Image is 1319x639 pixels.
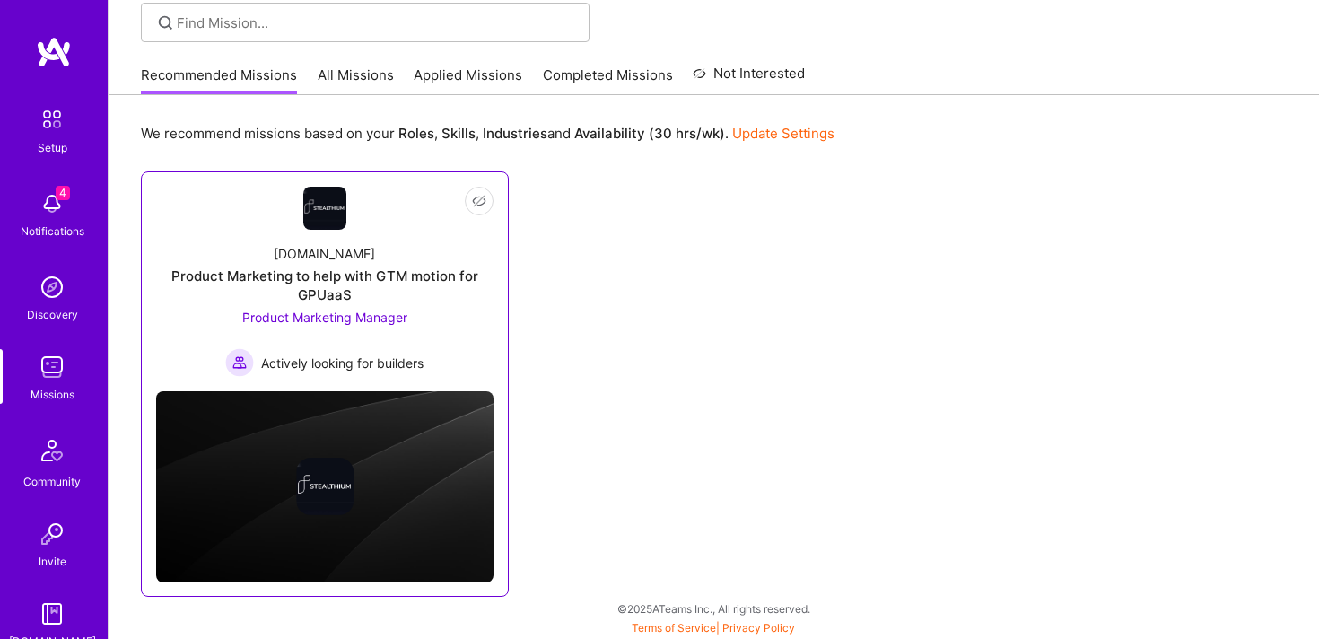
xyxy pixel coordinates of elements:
b: Availability (30 hrs/wk) [574,125,725,142]
img: teamwork [34,349,70,385]
a: Terms of Service [632,621,716,635]
span: 4 [56,186,70,200]
a: Recommended Missions [141,66,297,95]
a: Not Interested [693,63,805,95]
a: Privacy Policy [722,621,795,635]
img: Company logo [296,458,354,515]
img: Actively looking for builders [225,348,254,377]
img: discovery [34,269,70,305]
div: Discovery [27,305,78,324]
p: We recommend missions based on your , , and . [141,124,834,143]
input: Find Mission... [177,13,576,32]
div: Notifications [21,222,84,241]
a: Completed Missions [543,66,673,95]
img: guide book [34,596,70,632]
b: Skills [441,125,476,142]
div: Missions [31,385,74,404]
a: Update Settings [732,125,834,142]
a: All Missions [318,66,394,95]
span: | [632,621,795,635]
span: Actively looking for builders [261,354,424,372]
div: Invite [39,552,66,571]
div: Setup [38,138,67,157]
img: Invite [34,516,70,552]
img: setup [33,101,71,138]
div: [DOMAIN_NAME] [274,244,375,263]
i: icon EyeClosed [472,194,486,208]
div: © 2025 ATeams Inc., All rights reserved. [108,586,1319,631]
b: Industries [483,125,547,142]
img: logo [36,36,72,68]
img: bell [34,186,70,222]
a: Company Logo[DOMAIN_NAME]Product Marketing to help with GTM motion for GPUaaSProduct Marketing Ma... [156,187,494,377]
img: Community [31,429,74,472]
div: Community [23,472,81,491]
span: Product Marketing Manager [242,310,407,325]
i: icon SearchGrey [155,13,176,33]
img: cover [156,391,494,582]
b: Roles [398,125,434,142]
img: Company Logo [303,187,346,230]
div: Product Marketing to help with GTM motion for GPUaaS [156,267,494,304]
a: Applied Missions [414,66,522,95]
